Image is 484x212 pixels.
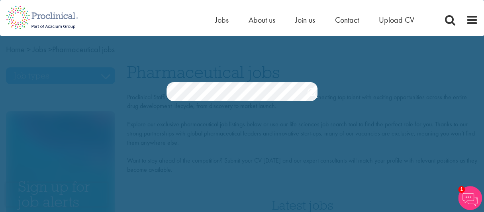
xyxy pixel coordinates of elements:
[379,15,414,25] a: Upload CV
[458,186,465,193] span: 1
[335,15,359,25] a: Contact
[458,186,482,210] img: Chatbot
[308,86,317,102] a: Job search submit button
[249,15,275,25] a: About us
[295,15,315,25] a: Join us
[215,15,229,25] a: Jobs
